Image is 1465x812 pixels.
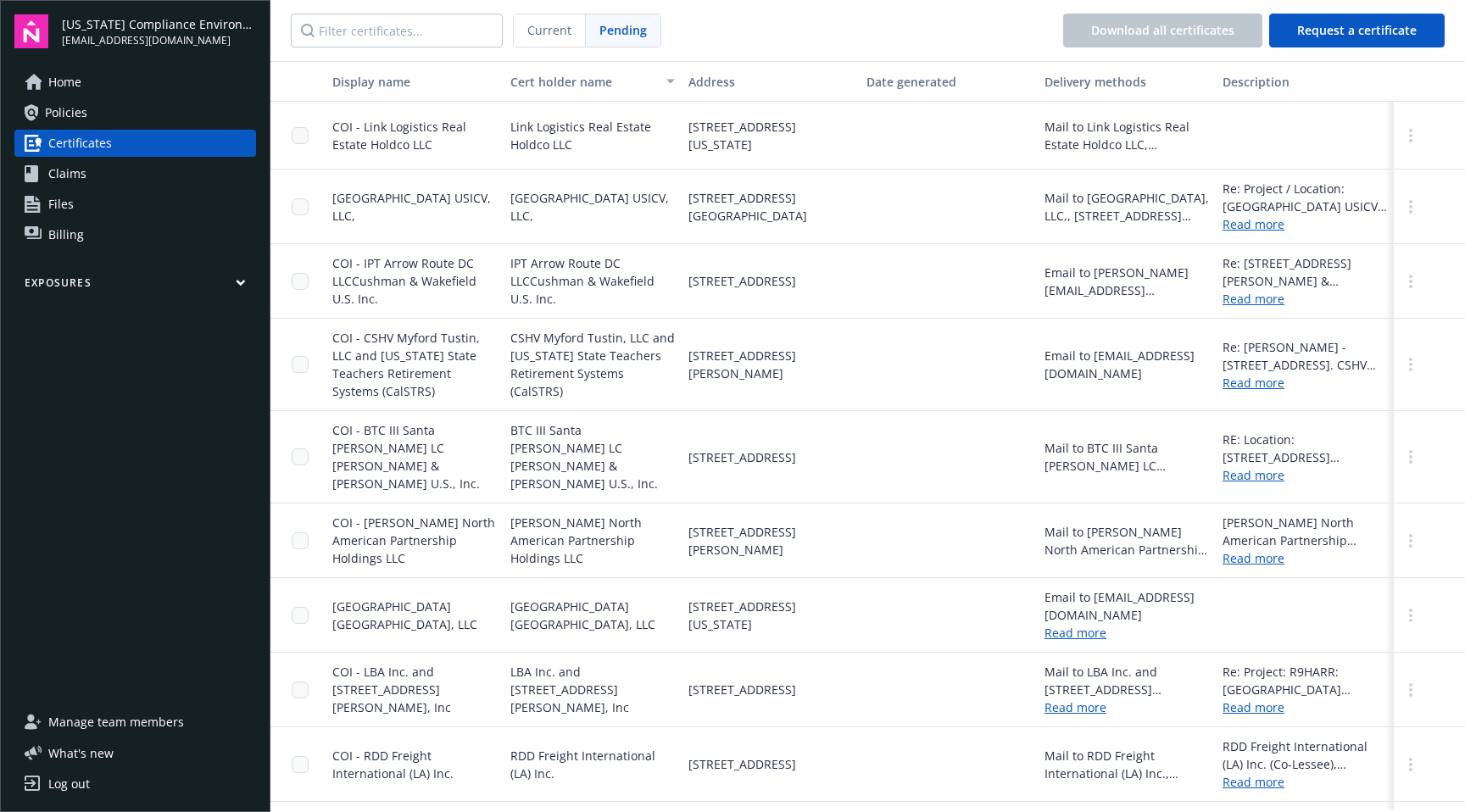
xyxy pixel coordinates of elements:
[292,607,309,624] input: Toggle Row Selected
[14,275,256,297] button: Exposures
[14,99,256,126] a: Policies
[866,73,1031,91] div: Date generated
[48,770,90,798] div: Log out
[688,448,796,466] span: [STREET_ADDRESS]
[332,73,497,91] div: Display name
[1063,14,1262,47] button: Download all certificates
[1401,531,1421,551] a: more
[1401,605,1421,626] a: more
[1044,699,1106,715] a: Read more
[48,744,114,762] span: What ' s new
[291,14,503,47] input: Filter certificates...
[1223,663,1387,698] div: Re: Project: R9HARR: [GEOGRAPHIC_DATA][STREET_ADDRESS][PERSON_NAME][PERSON_NAME]. [STREET_ADDRESS...
[1401,754,1421,775] a: more
[1223,254,1387,290] div: Re: [STREET_ADDRESS] [PERSON_NAME] & [PERSON_NAME] U.S. Inc., Industrial Property Trust, ARES Man...
[1044,264,1209,299] div: Email to [PERSON_NAME][EMAIL_ADDRESS][PERSON_NAME][DOMAIN_NAME]
[45,99,87,126] span: Policies
[688,73,853,91] div: Address
[1223,466,1387,484] a: Read more
[1223,73,1387,91] div: Description
[292,127,309,144] input: Toggle Row Selected
[1223,698,1387,716] a: Read more
[292,448,309,465] input: Toggle Row Selected
[1223,737,1387,773] div: RDD Freight International (LA) Inc. (Co-Lessee), [PERSON_NAME] Expree, Inc (Co-Lessee), and Tiarn...
[1297,22,1417,38] span: Request a certificate
[14,160,256,187] a: Claims
[332,330,480,399] span: COI - CSHV Myford Tustin, LLC and [US_STATE] State Teachers Retirement Systems (CalSTRS)
[14,14,48,48] img: navigator-logo.svg
[48,709,184,736] span: Manage team members
[292,356,309,373] input: Toggle Row Selected
[1269,14,1445,47] button: Request a certificate
[1044,73,1209,91] div: Delivery methods
[688,681,796,698] span: [STREET_ADDRESS]
[1223,180,1387,215] div: Re: Project / Location: [GEOGRAPHIC_DATA] USICV, LLC. [STREET_ADDRESS][GEOGRAPHIC_DATA], LLC, CBR...
[62,14,256,48] button: [US_STATE] Compliance Environmental, LLC[EMAIL_ADDRESS][DOMAIN_NAME]
[14,191,256,218] a: Files
[1044,747,1209,782] div: Mail to RDD Freight International (LA) Inc., [STREET_ADDRESS]
[1223,215,1387,233] a: Read more
[586,14,660,47] span: Pending
[688,347,853,382] span: [STREET_ADDRESS][PERSON_NAME]
[1038,61,1216,102] button: Delivery methods
[1223,290,1387,308] a: Read more
[1044,523,1209,559] div: Mail to [PERSON_NAME] North American Partnership Holdings LLC, [STREET_ADDRESS][PERSON_NAME]
[860,61,1038,102] button: Date generated
[510,73,656,91] div: Cert holder name
[688,523,853,559] span: [STREET_ADDRESS][PERSON_NAME]
[510,254,675,308] span: IPT Arrow Route DC LLCCushman & Wakefield U.S. Inc.
[292,198,309,215] input: Toggle Row Selected
[1091,14,1234,47] div: Download all certificates
[48,160,86,187] span: Claims
[14,69,256,96] a: Home
[48,221,84,248] span: Billing
[1401,354,1421,375] a: more
[48,69,81,96] span: Home
[688,118,853,153] span: [STREET_ADDRESS][US_STATE]
[1044,118,1209,153] div: Mail to Link Logistics Real Estate Holdco LLC, [STREET_ADDRESS][US_STATE]
[292,532,309,549] input: Toggle Row Selected
[1223,549,1387,567] a: Read more
[1401,447,1421,467] a: more
[62,33,256,48] span: [EMAIL_ADDRESS][DOMAIN_NAME]
[14,709,256,736] a: Manage team members
[1401,271,1421,292] a: more
[292,756,309,773] input: Toggle Row Selected
[688,272,796,290] span: [STREET_ADDRESS]
[1044,588,1209,624] div: Email to [EMAIL_ADDRESS][DOMAIN_NAME]
[1044,439,1209,475] div: Mail to BTC III Santa [PERSON_NAME] LC [PERSON_NAME] & [PERSON_NAME] U.S., Inc., [STREET_ADDRESS]
[688,598,853,633] span: [STREET_ADDRESS][US_STATE]
[292,273,309,290] input: Toggle Row Selected
[62,15,256,33] span: [US_STATE] Compliance Environmental, LLC
[1044,625,1106,641] a: Read more
[1223,773,1387,791] a: Read more
[1223,514,1387,549] div: [PERSON_NAME] North American Partnership Holdings LLC and each of its subsidiaries, [PERSON_NAME]...
[1401,197,1421,217] a: more
[504,61,682,102] button: Cert holder name
[332,514,495,566] span: COI - [PERSON_NAME] North American Partnership Holdings LLC
[292,681,309,698] input: Toggle Row Selected
[332,748,454,781] span: COI - RDD Freight International (LA) Inc.
[14,221,256,248] a: Billing
[527,21,571,39] span: Current
[1223,374,1387,392] a: Read more
[332,422,480,492] span: COI - BTC III Santa [PERSON_NAME] LC [PERSON_NAME] & [PERSON_NAME] U.S., Inc.
[1223,338,1387,374] div: Re: [PERSON_NAME] - [STREET_ADDRESS]. CSHV Myford Tustin, LLC and [US_STATE] State Teachers Retir...
[688,189,853,225] span: [STREET_ADDRESS] [GEOGRAPHIC_DATA]
[332,119,466,153] span: COI - Link Logistics Real Estate Holdco LLC
[510,747,675,782] span: RDD Freight International (LA) Inc.
[332,255,476,307] span: COI - IPT Arrow Route DC LLCCushman & Wakefield U.S. Inc.
[332,664,451,715] span: COI - LBA Inc. and [STREET_ADDRESS][PERSON_NAME], Inc
[332,190,491,224] span: [GEOGRAPHIC_DATA] USICV, LLC,
[510,421,675,492] span: BTC III Santa [PERSON_NAME] LC [PERSON_NAME] & [PERSON_NAME] U.S., Inc.
[510,329,675,400] span: CSHV Myford Tustin, LLC and [US_STATE] State Teachers Retirement Systems (CalSTRS)
[1044,347,1209,382] div: Email to [EMAIL_ADDRESS][DOMAIN_NAME]
[1223,431,1387,466] div: RE: Location: [STREET_ADDRESS][PERSON_NAME]. [PERSON_NAME] & [PERSON_NAME] U.S., Inc., Black Cree...
[14,744,141,762] button: What's new
[510,189,675,225] span: [GEOGRAPHIC_DATA] USICV, LLC,
[1401,125,1421,146] a: more
[326,61,504,102] button: Display name
[14,130,256,157] a: Certificates
[510,598,675,633] span: [GEOGRAPHIC_DATA] [GEOGRAPHIC_DATA], LLC
[48,191,74,218] span: Files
